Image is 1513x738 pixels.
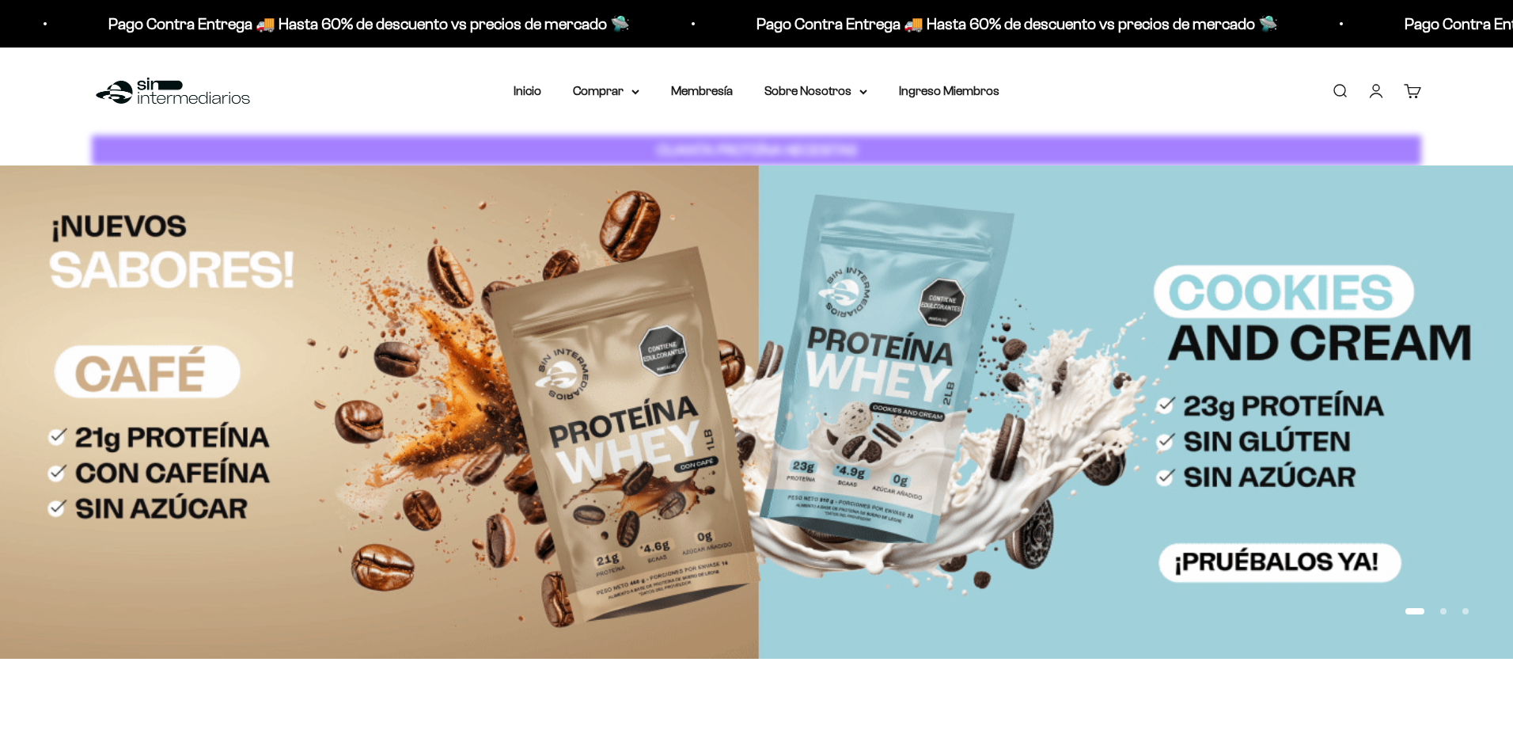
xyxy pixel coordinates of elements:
[514,84,541,97] a: Inicio
[70,11,592,36] p: Pago Contra Entrega 🚚 Hasta 60% de descuento vs precios de mercado 🛸
[573,81,639,101] summary: Comprar
[899,84,999,97] a: Ingreso Miembros
[764,81,867,101] summary: Sobre Nosotros
[719,11,1240,36] p: Pago Contra Entrega 🚚 Hasta 60% de descuento vs precios de mercado 🛸
[671,84,733,97] a: Membresía
[657,142,857,158] strong: CUANTA PROTEÍNA NECESITAS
